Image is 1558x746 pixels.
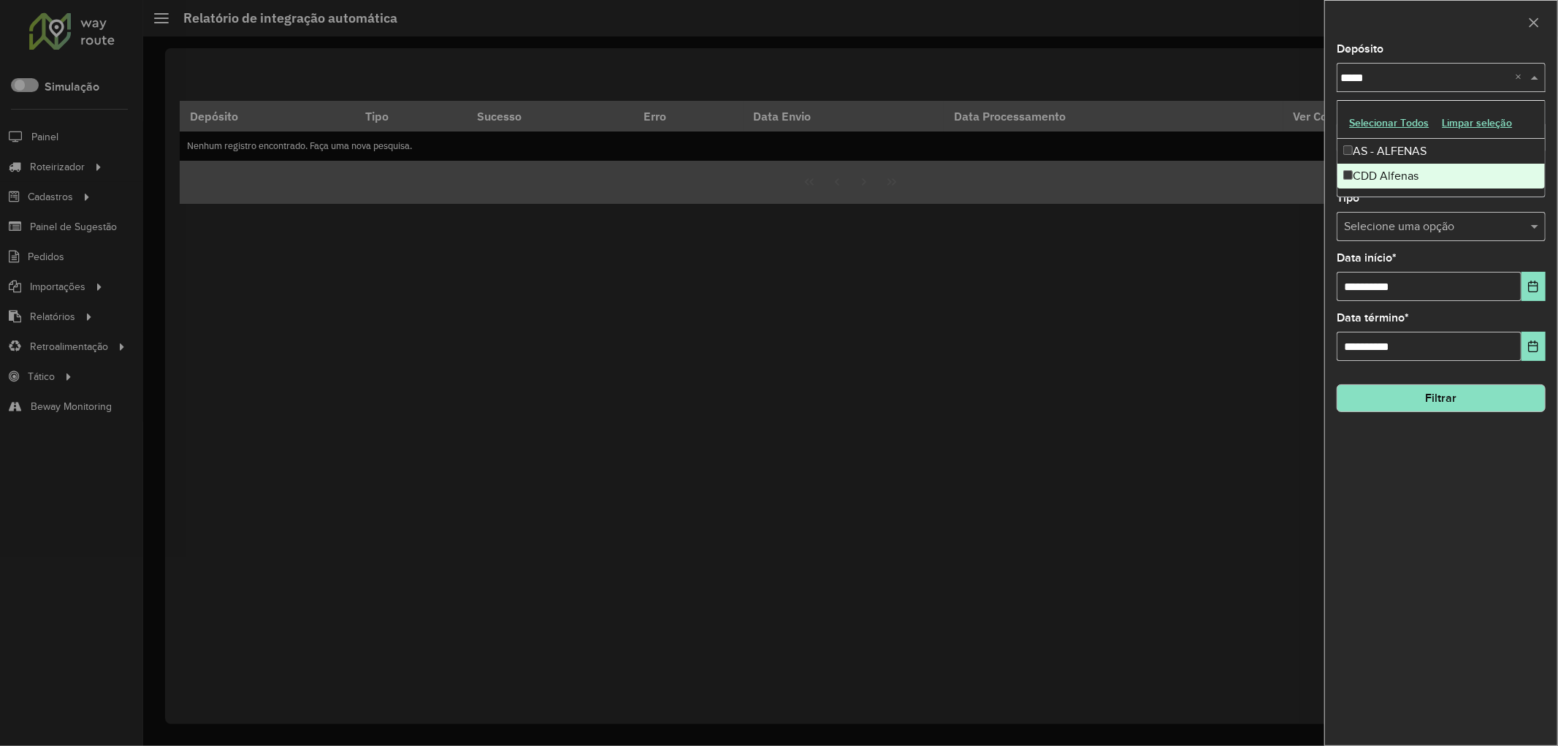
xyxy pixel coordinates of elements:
[1521,272,1546,301] button: Choose Date
[1521,332,1546,361] button: Choose Date
[1515,69,1527,86] span: Clear all
[1435,112,1519,134] button: Limpar seleção
[1343,112,1435,134] button: Selecionar Todos
[1337,139,1545,164] div: AS - ALFENAS
[1337,164,1545,189] div: CDD Alfenas
[1337,100,1546,197] ng-dropdown-panel: Options list
[1337,309,1409,327] label: Data término
[1337,40,1383,58] label: Depósito
[1337,249,1397,267] label: Data início
[1337,384,1546,412] button: Filtrar
[1337,189,1359,207] label: Tipo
